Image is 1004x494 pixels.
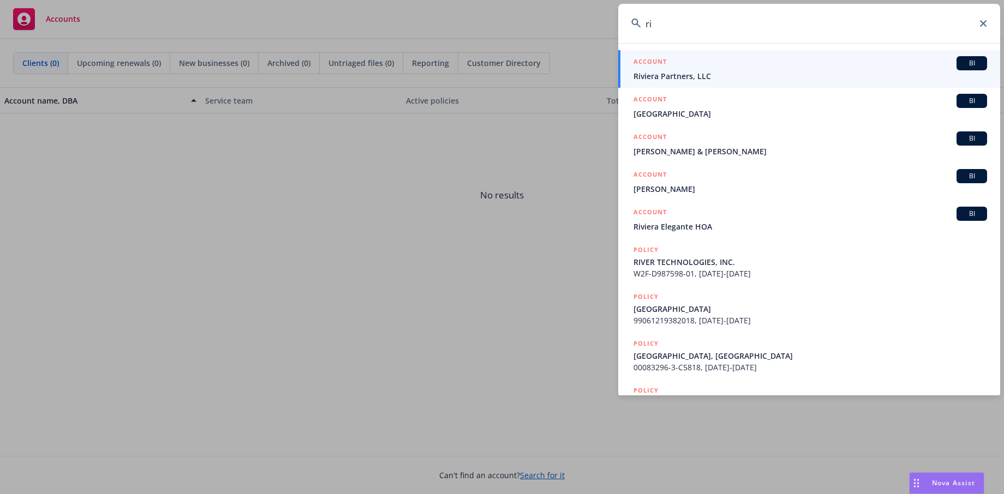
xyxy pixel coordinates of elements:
h5: ACCOUNT [634,94,667,107]
a: POLICY [618,379,1000,426]
div: Drag to move [910,473,923,493]
a: POLICYRIVER TECHNOLOGIES, INC.W2F-D987598-01, [DATE]-[DATE] [618,238,1000,285]
span: Riviera Partners, LLC [634,70,987,82]
h5: POLICY [634,291,659,302]
span: 99061219382018, [DATE]-[DATE] [634,315,987,326]
span: BI [961,171,983,181]
input: Search... [618,4,1000,43]
span: [GEOGRAPHIC_DATA] [634,108,987,119]
span: W2F-D987598-01, [DATE]-[DATE] [634,268,987,279]
span: BI [961,134,983,143]
span: Nova Assist [932,478,975,487]
span: BI [961,96,983,106]
a: ACCOUNTBI[GEOGRAPHIC_DATA] [618,88,1000,125]
h5: ACCOUNT [634,169,667,182]
span: [PERSON_NAME] & [PERSON_NAME] [634,146,987,157]
span: Riviera Elegante HOA [634,221,987,232]
h5: POLICY [634,338,659,349]
span: [PERSON_NAME] [634,183,987,195]
span: [GEOGRAPHIC_DATA] [634,303,987,315]
button: Nova Assist [909,472,984,494]
h5: POLICY [634,244,659,255]
a: ACCOUNTBI[PERSON_NAME] [618,163,1000,201]
span: 00083296-3-C5818, [DATE]-[DATE] [634,362,987,373]
h5: ACCOUNT [634,207,667,220]
h5: ACCOUNT [634,56,667,69]
a: POLICY[GEOGRAPHIC_DATA], [GEOGRAPHIC_DATA]00083296-3-C5818, [DATE]-[DATE] [618,332,1000,379]
a: ACCOUNTBI[PERSON_NAME] & [PERSON_NAME] [618,125,1000,163]
span: RIVER TECHNOLOGIES, INC. [634,256,987,268]
span: BI [961,58,983,68]
a: ACCOUNTBIRiviera Partners, LLC [618,50,1000,88]
span: BI [961,209,983,219]
span: [GEOGRAPHIC_DATA], [GEOGRAPHIC_DATA] [634,350,987,362]
a: POLICY[GEOGRAPHIC_DATA]99061219382018, [DATE]-[DATE] [618,285,1000,332]
h5: POLICY [634,385,659,396]
a: ACCOUNTBIRiviera Elegante HOA [618,201,1000,238]
h5: ACCOUNT [634,131,667,144]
